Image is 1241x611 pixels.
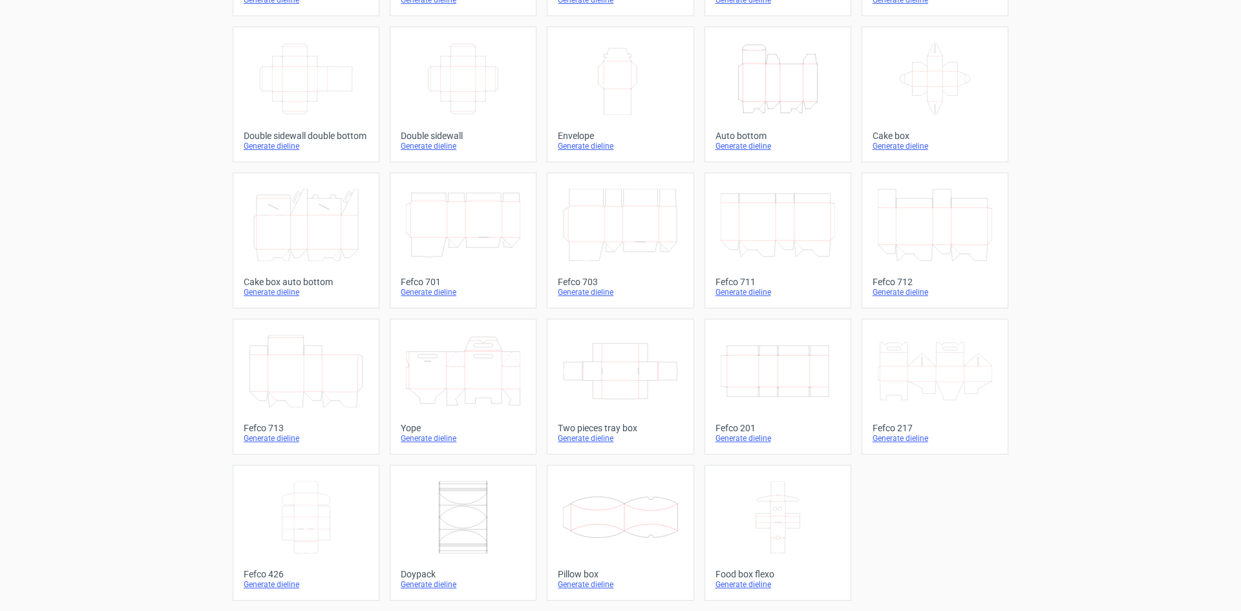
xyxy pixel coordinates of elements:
div: Double sidewall double bottom [244,131,368,141]
div: Generate dieline [401,579,525,590]
a: DoypackGenerate dieline [390,465,536,601]
div: Cake box auto bottom [244,277,368,287]
div: Generate dieline [244,433,368,444]
div: Generate dieline [873,141,997,151]
div: Doypack [401,569,525,579]
a: Fefco 703Generate dieline [547,173,694,308]
div: Double sidewall [401,131,525,141]
a: Pillow boxGenerate dieline [547,465,694,601]
div: Generate dieline [558,433,683,444]
div: Fefco 701 [401,277,525,287]
div: Generate dieline [558,579,683,590]
a: Food box flexoGenerate dieline [705,465,851,601]
div: Fefco 712 [873,277,997,287]
div: Generate dieline [873,433,997,444]
div: Generate dieline [244,141,368,151]
div: Pillow box [558,569,683,579]
div: Envelope [558,131,683,141]
a: Cake boxGenerate dieline [862,27,1008,162]
a: Fefco 712Generate dieline [862,173,1008,308]
div: Generate dieline [401,141,525,151]
a: Fefco 701Generate dieline [390,173,536,308]
a: Fefco 426Generate dieline [233,465,379,601]
a: Fefco 201Generate dieline [705,319,851,455]
a: Fefco 711Generate dieline [705,173,851,308]
a: Fefco 217Generate dieline [862,319,1008,455]
a: Double sidewall double bottomGenerate dieline [233,27,379,162]
div: Fefco 217 [873,423,997,433]
div: Generate dieline [558,141,683,151]
div: Generate dieline [401,433,525,444]
div: Fefco 713 [244,423,368,433]
div: Fefco 711 [716,277,840,287]
div: Generate dieline [716,433,840,444]
div: Generate dieline [716,287,840,297]
a: Double sidewallGenerate dieline [390,27,536,162]
div: Generate dieline [716,141,840,151]
div: Generate dieline [873,287,997,297]
div: Generate dieline [401,287,525,297]
div: Cake box [873,131,997,141]
div: Fefco 426 [244,569,368,579]
div: Fefco 703 [558,277,683,287]
div: Yope [401,423,525,433]
div: Generate dieline [716,579,840,590]
div: Generate dieline [558,287,683,297]
div: Two pieces tray box [558,423,683,433]
div: Generate dieline [244,579,368,590]
a: EnvelopeGenerate dieline [547,27,694,162]
div: Generate dieline [244,287,368,297]
div: Food box flexo [716,569,840,579]
a: Auto bottomGenerate dieline [705,27,851,162]
div: Fefco 201 [716,423,840,433]
a: Fefco 713Generate dieline [233,319,379,455]
a: Cake box auto bottomGenerate dieline [233,173,379,308]
div: Auto bottom [716,131,840,141]
a: YopeGenerate dieline [390,319,536,455]
a: Two pieces tray boxGenerate dieline [547,319,694,455]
